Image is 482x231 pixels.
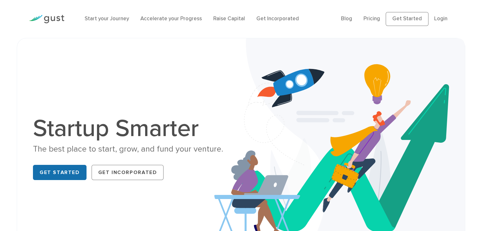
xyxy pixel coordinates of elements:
a: Start your Journey [85,16,129,22]
a: Blog [341,16,352,22]
a: Get Incorporated [256,16,299,22]
a: Pricing [363,16,380,22]
h1: Startup Smarter [33,116,236,140]
div: The best place to start, grow, and fund your venture. [33,144,236,155]
a: Get Started [386,12,428,26]
a: Accelerate your Progress [140,16,202,22]
a: Get Incorporated [92,165,164,180]
a: Login [434,16,447,22]
a: Get Started [33,165,87,180]
img: Gust Logo [29,15,64,23]
a: Raise Capital [213,16,245,22]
